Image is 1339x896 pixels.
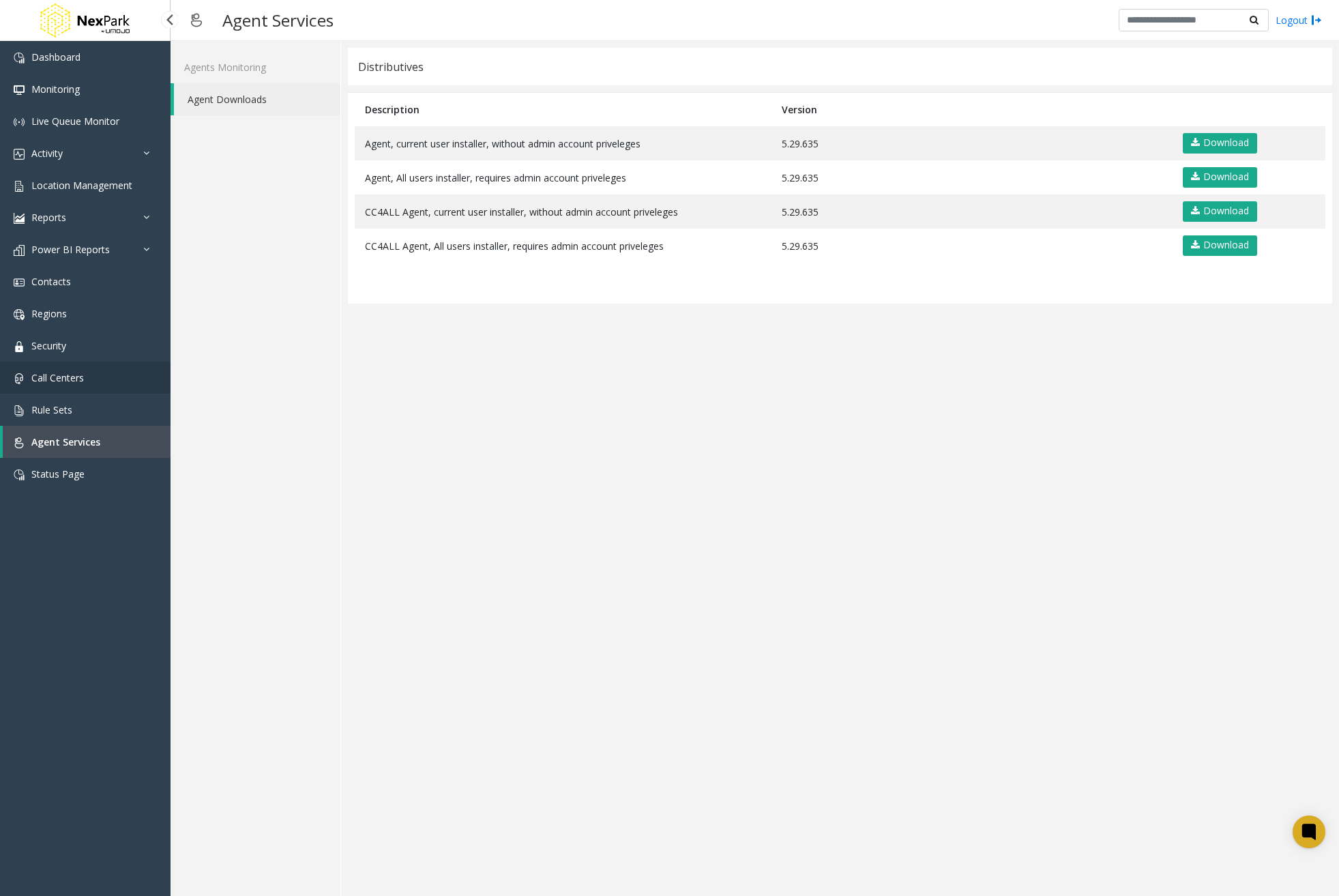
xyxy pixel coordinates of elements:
[31,50,80,63] span: Dashboard
[31,179,132,192] span: Location Management
[31,467,85,480] span: Status Page
[174,83,340,115] a: Agent Downloads
[771,93,1171,126] th: Version
[14,245,25,256] img: 'icon'
[14,149,25,160] img: 'icon'
[1183,167,1257,188] a: Download
[771,194,1171,229] td: 5.29.635
[771,229,1171,263] td: 5.29.635
[355,160,771,194] td: Agent, All users installer, requires admin account priveleges
[1276,13,1322,27] a: Logout
[1183,235,1257,256] a: Download
[31,243,110,256] span: Power BI Reports
[31,307,67,320] span: Regions
[1183,201,1257,222] a: Download
[14,309,25,320] img: 'icon'
[355,194,771,229] td: CC4ALL Agent, current user installer, without admin account priveleges
[14,469,25,480] img: 'icon'
[355,93,771,126] th: Description
[31,435,100,448] span: Agent Services
[31,339,66,352] span: Security
[14,341,25,352] img: 'icon'
[14,85,25,96] img: 'icon'
[14,53,25,63] img: 'icon'
[14,405,25,416] img: 'icon'
[31,275,71,288] span: Contacts
[216,3,340,37] h3: Agent Services
[3,426,171,458] a: Agent Services
[31,371,84,384] span: Call Centers
[771,160,1171,194] td: 5.29.635
[1183,133,1257,154] a: Download
[14,373,25,384] img: 'icon'
[31,115,119,128] span: Live Queue Monitor
[771,126,1171,160] td: 5.29.635
[1311,13,1322,27] img: logout
[31,83,80,96] span: Monitoring
[358,58,424,76] div: Distributives
[184,3,209,37] img: pageIcon
[31,147,63,160] span: Activity
[14,117,25,128] img: 'icon'
[355,126,771,160] td: Agent, current user installer, without admin account priveleges
[171,51,340,83] a: Agents Monitoring
[31,403,72,416] span: Rule Sets
[14,213,25,224] img: 'icon'
[31,211,66,224] span: Reports
[355,229,771,263] td: CC4ALL Agent, All users installer, requires admin account priveleges
[14,181,25,192] img: 'icon'
[14,277,25,288] img: 'icon'
[14,437,25,448] img: 'icon'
